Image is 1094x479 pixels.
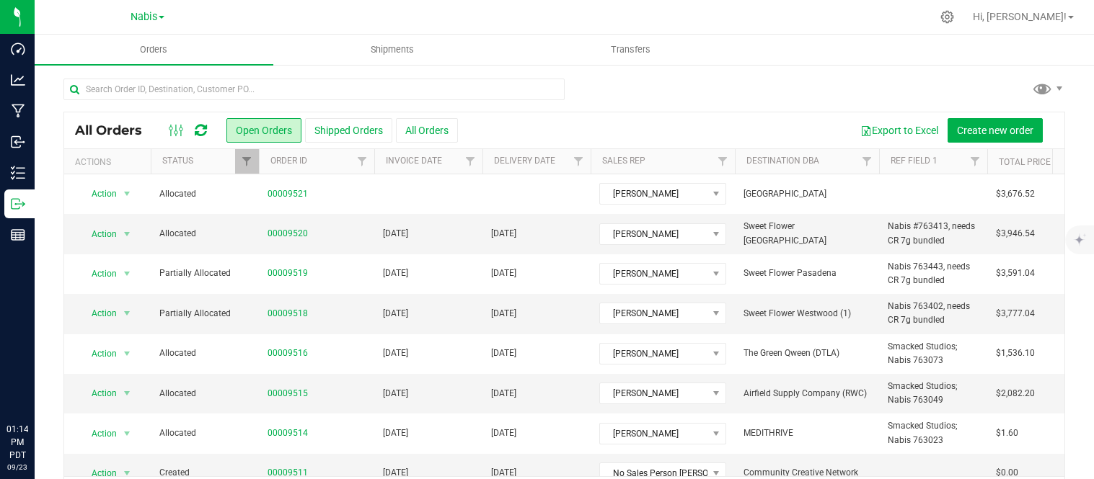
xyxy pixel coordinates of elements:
span: [DATE] [383,227,408,241]
span: [DATE] [491,387,516,400]
a: 00009514 [268,426,308,440]
span: [DATE] [491,346,516,360]
span: Smacked Studios; Nabis 763049 [888,380,979,407]
span: select [118,264,136,284]
span: Smacked Studios; Nabis 763073 [888,340,979,367]
span: [PERSON_NAME] [600,344,707,364]
span: Create new order [957,125,1033,136]
inline-svg: Outbound [11,197,25,211]
span: Action [79,424,118,444]
inline-svg: Inbound [11,135,25,149]
div: Manage settings [938,10,956,24]
span: Nabis 763402, needs CR 7g bundled [888,300,979,327]
span: $1.60 [996,426,1018,440]
inline-svg: Inventory [11,166,25,180]
span: [PERSON_NAME] [600,184,707,204]
span: [PERSON_NAME] [600,264,707,284]
a: Destination DBA [746,156,819,166]
button: Shipped Orders [305,118,392,143]
span: MEDITHRIVE [744,426,870,440]
span: $3,676.52 [996,187,1035,201]
a: Delivery Date [494,156,555,166]
span: select [118,184,136,204]
span: Action [79,224,118,244]
button: Open Orders [226,118,301,143]
span: Allocated [159,227,250,241]
span: select [118,424,136,444]
inline-svg: Dashboard [11,42,25,56]
p: 01:14 PM PDT [6,423,28,462]
p: 09/23 [6,462,28,473]
iframe: Resource center [14,364,58,407]
span: The Green Qween (DTLA) [744,346,870,360]
a: Transfers [511,35,750,65]
span: Transfers [591,43,670,56]
span: Nabis [131,11,157,23]
a: Order ID [270,156,307,166]
a: Sales Rep [602,156,645,166]
input: Search Order ID, Destination, Customer PO... [63,79,565,100]
a: 00009516 [268,346,308,360]
span: Shipments [351,43,433,56]
a: 00009520 [268,227,308,241]
span: Hi, [PERSON_NAME]! [973,11,1067,22]
iframe: Resource center unread badge [43,362,60,379]
a: 00009521 [268,187,308,201]
span: Allocated [159,346,250,360]
span: Allocated [159,387,250,400]
span: [PERSON_NAME] [600,224,707,244]
span: select [118,383,136,403]
span: Allocated [159,187,250,201]
span: [PERSON_NAME] [600,424,707,444]
a: 00009518 [268,307,308,321]
span: Action [79,344,118,364]
span: Action [79,184,118,204]
span: Sweet Flower Westwood (1) [744,307,870,321]
span: [DATE] [383,387,408,400]
span: select [118,344,136,364]
span: [DATE] [491,307,516,321]
span: $2,082.20 [996,387,1035,400]
span: Action [79,303,118,323]
span: Nabis 763443, needs CR 7g bundled [888,260,979,287]
button: Export to Excel [851,118,948,143]
a: Shipments [273,35,512,65]
span: [DATE] [383,426,408,440]
a: Status [162,156,193,166]
span: [DATE] [383,346,408,360]
a: Filter [459,149,482,174]
span: [DATE] [383,307,408,321]
a: Filter [963,149,987,174]
a: Orders [35,35,273,65]
span: Orders [120,43,187,56]
inline-svg: Reports [11,228,25,242]
span: Allocated [159,426,250,440]
span: [DATE] [383,267,408,280]
inline-svg: Manufacturing [11,104,25,118]
span: [PERSON_NAME] [600,303,707,323]
span: Sweet Flower Pasadena [744,267,870,280]
span: [DATE] [491,227,516,241]
a: Filter [567,149,591,174]
span: [PERSON_NAME] [600,383,707,403]
span: select [118,303,136,323]
span: select [118,224,136,244]
span: Action [79,383,118,403]
span: [DATE] [491,267,516,280]
a: Invoice Date [386,156,442,166]
span: [GEOGRAPHIC_DATA] [744,187,870,201]
span: Sweet Flower [GEOGRAPHIC_DATA] [744,220,870,247]
span: Partially Allocated [159,267,250,280]
span: Action [79,264,118,284]
button: Create new order [948,118,1043,143]
div: Actions [75,157,145,167]
span: All Orders [75,122,156,138]
span: [DATE] [491,426,516,440]
span: Partially Allocated [159,307,250,321]
a: Ref Field 1 [891,156,938,166]
a: Total Price [999,157,1051,167]
a: Filter [350,149,374,174]
inline-svg: Analytics [11,73,25,87]
span: $3,777.04 [996,307,1035,321]
span: $3,591.04 [996,267,1035,280]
